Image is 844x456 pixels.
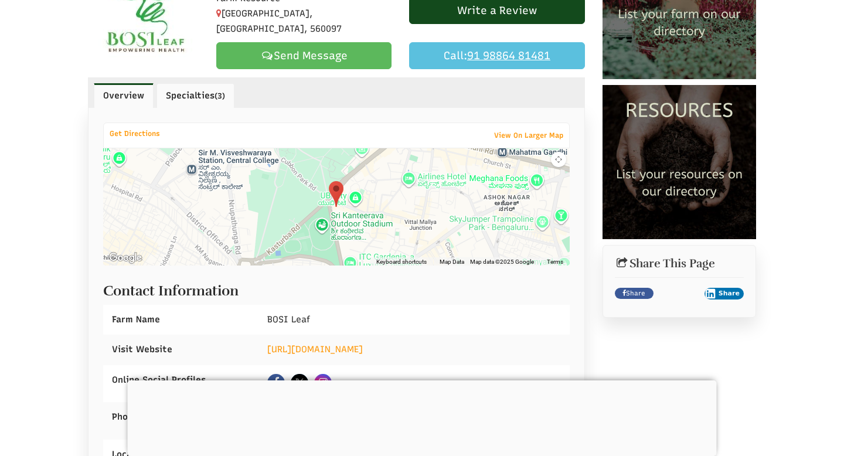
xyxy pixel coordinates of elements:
a: Get Directions [104,127,166,141]
a: Overview [94,83,154,108]
a: Call:91 98864 81481 [419,49,574,63]
button: Map Data [440,258,464,266]
a: View On Larger Map [488,127,569,144]
a: Terms (opens in new tab) [547,258,563,266]
div: Visit Website [103,335,258,365]
a: X Click [291,374,308,392]
a: Facebook Click [267,374,285,392]
u: 91 98864 81481 [467,49,550,62]
a: Open this area in Google Maps (opens a new window) [106,250,145,266]
small: (3) [215,91,225,100]
a: Share [615,288,654,300]
a: Send Message [216,42,392,69]
a: Instagram Click [314,374,332,392]
div: Farm Name [103,305,258,335]
span: BOSI Leaf [267,314,310,325]
div: Online Social Profiles [103,365,258,395]
button: Keyboard shortcuts [376,258,427,266]
iframe: Advertisement [128,380,717,453]
span: [GEOGRAPHIC_DATA], [GEOGRAPHIC_DATA], 560097 [216,8,342,34]
button: Share [705,288,744,300]
span: Map data ©2025 Google [470,258,534,266]
button: Map camera controls [551,152,566,167]
h2: Share This Page [615,257,744,270]
a: [URL][DOMAIN_NAME] [267,344,363,355]
div: Phone Number [103,402,258,432]
img: Resources list your company today [603,85,757,239]
ul: Profile Tabs [88,77,585,108]
img: X BOSI Leaf [291,374,308,392]
h2: Contact Information [103,277,570,298]
a: Specialties [156,83,234,108]
img: Google [106,250,145,266]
